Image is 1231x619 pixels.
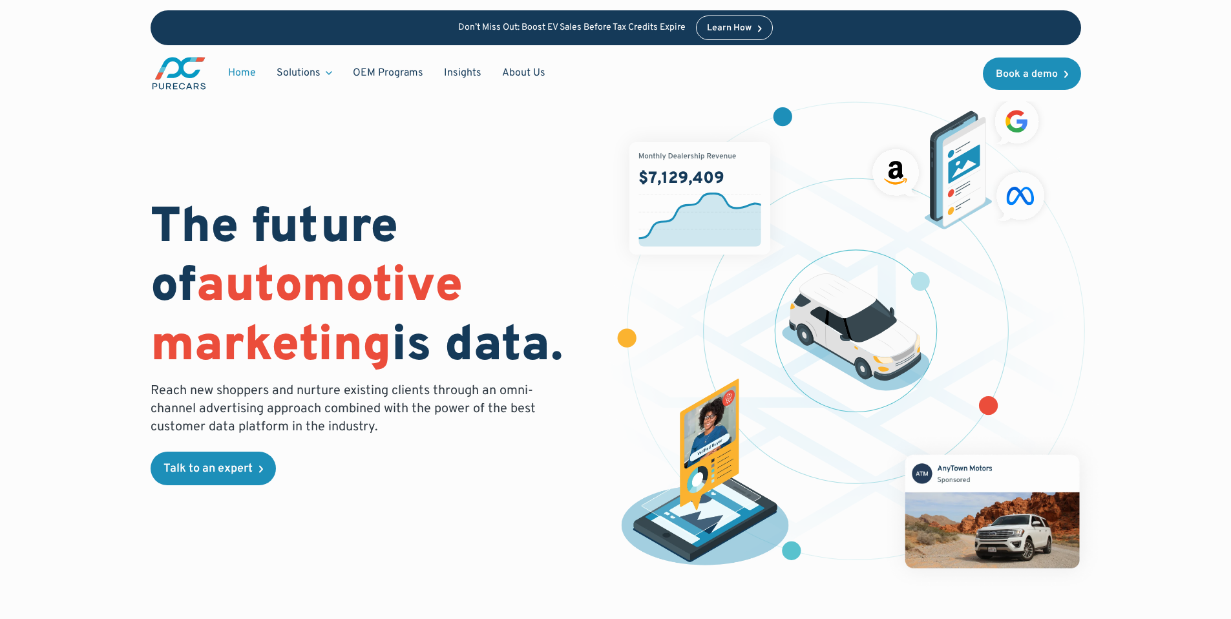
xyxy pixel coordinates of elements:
p: Reach new shoppers and nurture existing clients through an omni-channel advertising approach comb... [151,382,543,436]
a: OEM Programs [342,61,434,85]
img: chart showing monthly dealership revenue of $7m [629,142,770,255]
img: persona of a buyer [609,379,802,571]
img: illustration of a vehicle [782,273,931,391]
div: Book a demo [996,69,1058,79]
a: Learn How [696,16,773,40]
a: Insights [434,61,492,85]
a: About Us [492,61,556,85]
div: Solutions [277,66,321,80]
div: Learn How [707,24,752,33]
p: Don’t Miss Out: Boost EV Sales Before Tax Credits Expire [458,23,686,34]
a: Home [218,61,266,85]
a: Talk to an expert [151,452,276,485]
div: Solutions [266,61,342,85]
img: ads on social media and advertising partners [866,93,1051,229]
img: purecars logo [151,56,207,91]
span: automotive marketing [151,257,463,377]
a: main [151,56,207,91]
a: Book a demo [983,58,1081,90]
h1: The future of is data. [151,200,600,377]
div: Talk to an expert [163,463,253,475]
img: mockup of facebook post [881,430,1104,592]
